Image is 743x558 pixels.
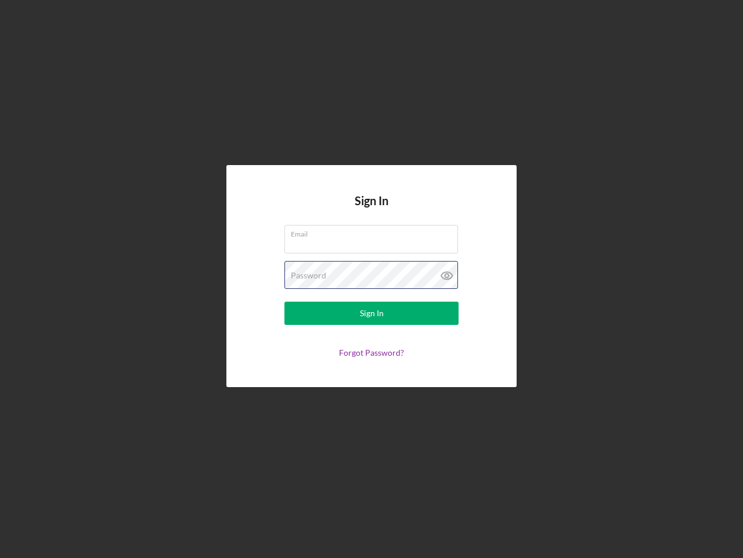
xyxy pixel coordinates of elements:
[284,302,459,325] button: Sign In
[339,348,404,357] a: Forgot Password?
[291,226,458,238] label: Email
[355,194,388,225] h4: Sign In
[291,271,326,280] label: Password
[360,302,384,325] div: Sign In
